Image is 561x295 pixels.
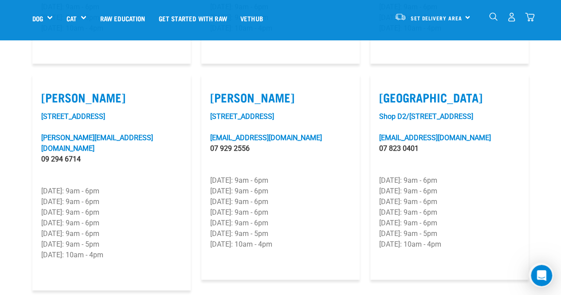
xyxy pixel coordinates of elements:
p: [DATE]: 10am - 4pm [379,239,520,250]
p: [DATE]: 10am - 4pm [210,239,351,250]
p: [DATE]: 9am - 5pm [379,228,520,239]
a: [STREET_ADDRESS] [210,112,274,121]
p: [DATE]: 9am - 6pm [210,186,351,197]
p: [DATE]: 9am - 5pm [41,239,182,250]
a: 07 929 2556 [210,144,250,153]
a: [EMAIL_ADDRESS][DOMAIN_NAME] [379,134,491,142]
p: [DATE]: 9am - 5pm [210,228,351,239]
label: [PERSON_NAME] [210,90,351,104]
p: [DATE]: 9am - 6pm [41,207,182,218]
a: [PERSON_NAME][EMAIL_ADDRESS][DOMAIN_NAME] [41,134,153,153]
p: [DATE]: 9am - 6pm [379,175,520,186]
p: [DATE]: 9am - 6pm [379,218,520,228]
a: Raw Education [93,0,152,36]
p: [DATE]: 9am - 6pm [210,175,351,186]
span: Set Delivery Area [411,16,462,20]
a: Vethub [234,0,270,36]
a: [STREET_ADDRESS] [41,112,105,121]
p: [DATE]: 9am - 6pm [210,197,351,207]
img: van-moving.png [394,13,406,21]
p: [DATE]: 9am - 6pm [41,228,182,239]
p: [DATE]: 9am - 6pm [41,197,182,207]
a: 09 294 6714 [41,155,81,163]
a: Get started with Raw [152,0,234,36]
p: [DATE]: 10am - 4pm [41,250,182,260]
a: Shop D2/[STREET_ADDRESS] [379,112,473,121]
label: [GEOGRAPHIC_DATA] [379,90,520,104]
p: [DATE]: 9am - 6pm [379,207,520,218]
p: [DATE]: 9am - 6pm [379,197,520,207]
p: [DATE]: 9am - 6pm [210,207,351,218]
img: home-icon-1@2x.png [489,12,498,21]
p: [DATE]: 9am - 6pm [379,186,520,197]
p: [DATE]: 9am - 6pm [41,186,182,197]
iframe: Intercom live chat [531,265,552,286]
p: [DATE]: 9am - 6pm [210,218,351,228]
img: user.png [507,12,516,22]
label: [PERSON_NAME] [41,90,182,104]
a: Dog [32,13,43,24]
iframe: Intercom live chat discovery launcher [529,263,553,287]
a: 07 823 0401 [379,144,419,153]
a: Cat [66,13,76,24]
p: [DATE]: 9am - 6pm [41,218,182,228]
img: home-icon@2x.png [525,12,534,22]
a: [EMAIL_ADDRESS][DOMAIN_NAME] [210,134,322,142]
